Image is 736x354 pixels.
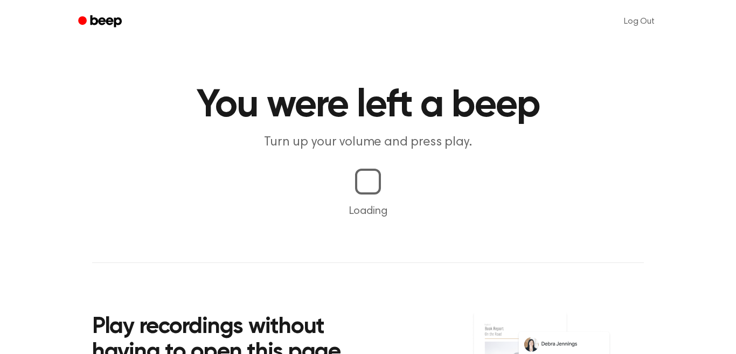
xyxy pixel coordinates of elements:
[13,203,723,219] p: Loading
[613,9,665,34] a: Log Out
[161,134,575,151] p: Turn up your volume and press play.
[92,86,644,125] h1: You were left a beep
[71,11,131,32] a: Beep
